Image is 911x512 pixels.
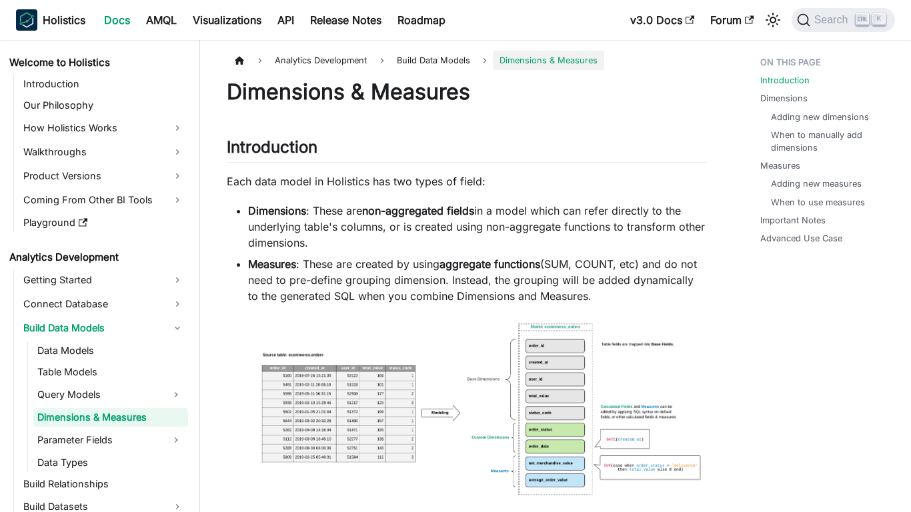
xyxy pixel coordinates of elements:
[227,51,252,70] a: Home page
[19,189,188,211] a: Coming From Other BI Tools
[248,204,306,217] strong: Dimensions
[19,96,188,115] a: Our Philosophy
[269,9,302,31] a: API
[390,51,477,70] span: Build Data Models
[760,232,842,245] a: Advanced Use Case
[43,12,85,28] b: Holistics
[19,269,188,291] a: Getting Started
[16,9,85,31] a: HolisticsHolistics
[33,384,164,405] a: Query Models
[5,53,188,72] a: Welcome to Holistics
[760,74,810,87] a: Introduction
[19,117,188,139] a: How Holistics Works
[19,317,188,339] a: Build Data Models
[760,92,808,105] a: Dimensions
[227,79,707,105] h1: Dimensions & Measures
[248,257,296,271] strong: Measures
[810,14,856,26] span: Search
[771,196,865,209] a: When to use measures
[96,9,138,31] a: Docs
[33,453,188,472] a: Data Types
[792,8,895,32] button: Search (Ctrl+K)
[248,203,707,251] li: : These are in a model which can refer directly to the underlying table's columns, or is created ...
[33,341,188,360] a: Data Models
[227,137,707,163] h2: Introduction
[493,51,604,70] span: Dimensions & Measures
[771,129,885,154] a: When to manually add dimensions
[19,213,188,232] a: Playground
[760,214,826,227] a: Important Notes
[771,177,862,190] a: Adding new measures
[702,9,762,31] a: Forum
[19,75,188,93] a: Introduction
[389,9,453,31] a: Roadmap
[164,429,188,451] button: Expand sidebar category 'Parameter Fields'
[872,13,886,25] kbd: K
[138,9,185,31] a: AMQL
[16,9,37,31] img: Holistics
[771,111,869,123] a: Adding new dimensions
[302,9,389,31] a: Release Notes
[439,257,540,271] strong: aggregate functions
[268,51,373,70] span: Analytics Development
[19,165,188,187] a: Product Versions
[19,475,188,493] a: Build Relationships
[760,159,800,172] a: Measures
[622,9,702,31] a: v3.0 Docs
[164,384,188,405] button: Expand sidebar category 'Query Models'
[5,248,188,267] a: Analytics Development
[227,51,707,70] nav: Breadcrumbs
[19,293,188,315] a: Connect Database
[227,173,707,189] p: Each data model in Holistics has two types of field:
[19,141,188,163] a: Walkthroughs
[248,256,707,304] li: : These are created by using (SUM, COUNT, etc) and do not need to pre-define grouping dimension. ...
[33,408,188,427] a: Dimensions & Measures
[185,9,269,31] a: Visualizations
[762,9,784,31] button: Switch between dark and light mode (currently light mode)
[362,204,474,217] strong: non-aggregated fields
[33,429,164,451] a: Parameter Fields
[33,363,188,381] a: Table Models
